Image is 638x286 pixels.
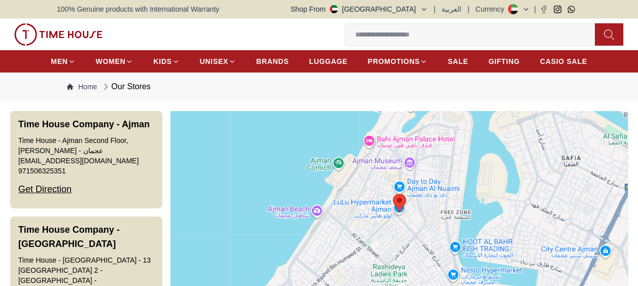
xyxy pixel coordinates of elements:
nav: Breadcrumb [57,73,581,101]
div: Our Stores [101,81,150,93]
a: Instagram [554,6,561,13]
h3: Time House Company - Ajman [18,117,150,131]
span: LUGGAGE [309,56,348,66]
span: | [534,4,536,14]
a: Facebook [540,6,548,13]
a: Home [67,82,97,92]
a: Whatsapp [567,6,575,13]
button: Shop From[GEOGRAPHIC_DATA] [291,4,428,14]
a: KIDS [153,52,179,70]
a: BRANDS [256,52,289,70]
a: WOMEN [96,52,133,70]
button: العربية [442,4,461,14]
a: LUGGAGE [309,52,348,70]
div: Currency [476,4,509,14]
button: Time House Company - AjmanTime House - Ajman Second Floor, [PERSON_NAME] - عجمان[EMAIL_ADDRESS][D... [10,111,162,208]
img: ... [14,23,103,46]
span: 100% Genuine products with International Warranty [57,4,219,14]
a: CASIO SALE [540,52,587,70]
span: BRANDS [256,56,289,66]
span: MEN [51,56,68,66]
span: SALE [448,56,468,66]
span: | [434,4,436,14]
h3: Time House Company - [GEOGRAPHIC_DATA] [18,223,154,251]
div: Get Direction [18,176,72,202]
a: 971506325351 [18,166,65,176]
span: CASIO SALE [540,56,587,66]
a: SALE [448,52,468,70]
span: WOMEN [96,56,126,66]
span: | [467,4,469,14]
a: UNISEX [200,52,236,70]
div: Time House - Ajman Second Floor, [PERSON_NAME] - عجمان [18,135,154,156]
span: GIFTING [488,56,520,66]
a: GIFTING [488,52,520,70]
span: PROMOTIONS [368,56,420,66]
a: [EMAIL_ADDRESS][DOMAIN_NAME] [18,156,139,166]
span: KIDS [153,56,172,66]
a: MEN [51,52,75,70]
a: PROMOTIONS [368,52,428,70]
span: UNISEX [200,56,228,66]
img: United Arab Emirates [330,5,338,13]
